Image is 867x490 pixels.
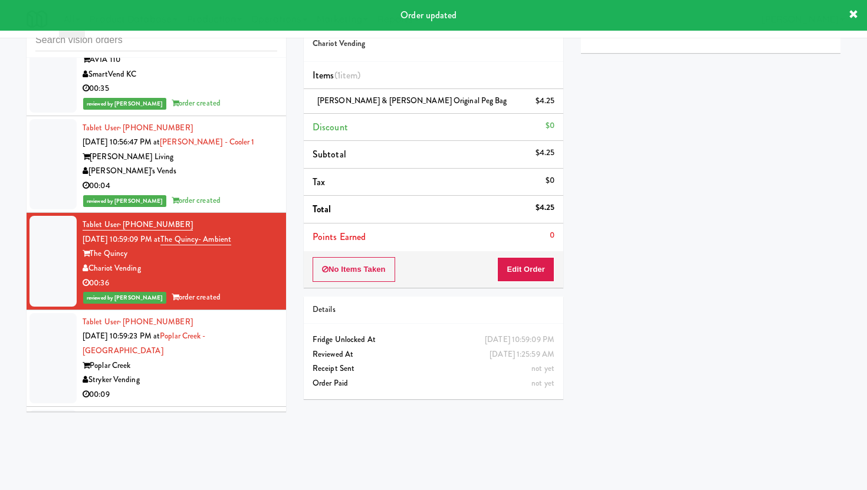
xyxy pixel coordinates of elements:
span: reviewed by [PERSON_NAME] [83,98,166,110]
div: SmartVend KC [83,67,277,82]
span: Items [313,68,360,82]
span: Points Earned [313,230,366,244]
span: not yet [531,377,554,389]
div: The Quincy [83,246,277,261]
span: not yet [531,363,554,374]
a: [PERSON_NAME] - Cooler 1 [160,136,254,147]
span: Discount [313,120,348,134]
div: Chariot Vending [83,261,277,276]
span: Tax [313,175,325,189]
div: [DATE] 1:25:59 AM [490,347,554,362]
span: [DATE] 10:59:09 PM at [83,234,160,245]
div: 00:09 [83,387,277,402]
span: [PERSON_NAME] & [PERSON_NAME] Original Peg Bag [317,95,507,106]
span: order created [172,97,221,108]
li: Tablet User· [PHONE_NUMBER][DATE] 10:56:09 PM atAVIA 110 - FridgeAVIA 110SmartVend KC00:35reviewe... [27,19,286,116]
h5: Chariot Vending [313,40,554,48]
span: (1 ) [334,68,361,82]
a: Tablet User· [PHONE_NUMBER] [83,122,193,133]
div: [DATE] 10:59:09 PM [485,333,554,347]
div: Receipt Sent [313,361,554,376]
span: Subtotal [313,147,346,161]
li: Tablet User· [PHONE_NUMBER][DATE] 10:56:47 PM at[PERSON_NAME] - Cooler 1[PERSON_NAME] Living[PERS... [27,116,286,213]
a: Tablet User· [PHONE_NUMBER] [83,316,193,327]
a: Poplar Creek - [GEOGRAPHIC_DATA] [83,330,206,356]
span: · [PHONE_NUMBER] [119,122,193,133]
li: Tablet User· [PHONE_NUMBER][DATE] 10:59:23 PM atPoplar Creek - [GEOGRAPHIC_DATA]Poplar CreekStryk... [27,310,286,407]
div: Poplar Creek [83,359,277,373]
span: [DATE] 10:56:47 PM at [83,136,160,147]
ng-pluralize: item [340,68,357,82]
span: reviewed by [PERSON_NAME] [83,292,166,304]
div: 00:04 [83,179,277,193]
div: $0 [546,173,554,188]
div: Details [313,302,554,317]
span: Order updated [400,8,457,22]
div: $4.25 [536,146,555,160]
input: Search vision orders [35,29,277,51]
div: $0 [546,119,554,133]
button: No Items Taken [313,257,395,282]
div: Order Paid [313,376,554,391]
a: The Quincy- Ambient [160,234,231,245]
div: AVIA 110 [83,52,277,67]
li: Tablet User· [PHONE_NUMBER][DATE] 10:59:53 PM atRock Solid Reboot 2Rock Solid Reboot 2Rock Solid ... [27,407,286,489]
span: · [PHONE_NUMBER] [119,219,193,230]
div: Fridge Unlocked At [313,333,554,347]
span: · [PHONE_NUMBER] [119,316,193,327]
div: 00:35 [83,81,277,96]
div: $4.25 [536,200,555,215]
span: order created [172,195,221,206]
div: 00:36 [83,276,277,291]
a: Tablet User· [PHONE_NUMBER] [83,219,193,231]
div: 0 [550,228,554,243]
div: Reviewed At [313,347,554,362]
div: [PERSON_NAME]'s Vends [83,164,277,179]
div: $4.25 [536,94,555,108]
li: Tablet User· [PHONE_NUMBER][DATE] 10:59:09 PM atThe Quincy- AmbientThe QuincyChariot Vending00:36... [27,213,286,310]
span: [DATE] 10:59:23 PM at [83,330,160,341]
span: Total [313,202,331,216]
span: order created [172,291,221,302]
span: reviewed by [PERSON_NAME] [83,195,166,207]
button: Edit Order [497,257,554,282]
div: Stryker Vending [83,373,277,387]
div: [PERSON_NAME] Living [83,150,277,165]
